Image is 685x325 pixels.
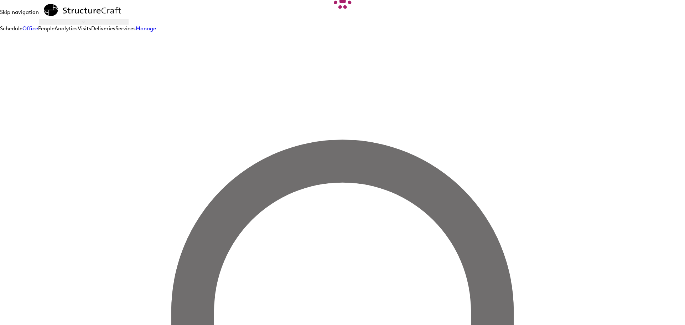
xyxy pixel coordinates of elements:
[91,25,115,32] a: Deliveries
[115,25,136,32] a: Services
[38,25,55,32] a: People
[136,25,156,32] a: Manage
[78,25,91,32] a: Visits
[55,25,78,32] a: Analytics
[22,25,38,32] a: Office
